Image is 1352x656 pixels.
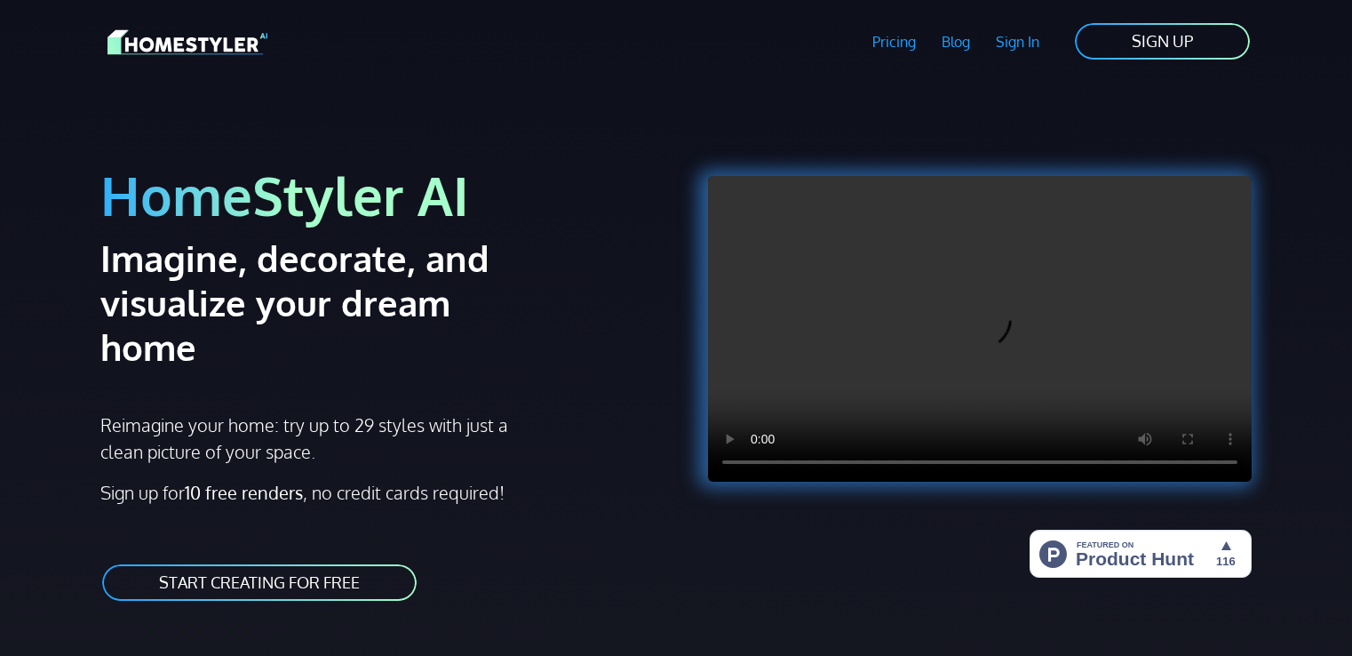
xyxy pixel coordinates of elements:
img: HomeStyler AI - Interior Design Made Easy: One Click to Your Dream Home | Product Hunt [1030,530,1252,578]
strong: 10 free renders [185,481,303,504]
img: HomeStyler AI logo [107,27,267,58]
a: Blog [928,21,982,62]
a: START CREATING FOR FREE [100,563,418,603]
p: Sign up for , no credit cards required! [100,479,665,506]
a: Sign In [982,21,1052,62]
a: SIGN UP [1073,21,1252,61]
a: Pricing [860,21,929,62]
h1: HomeStyler AI [100,162,665,228]
h2: Imagine, decorate, and visualize your dream home [100,236,553,369]
p: Reimagine your home: try up to 29 styles with just a clean picture of your space. [100,412,524,465]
